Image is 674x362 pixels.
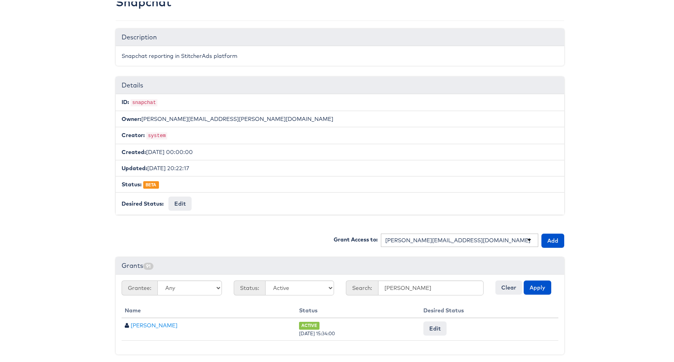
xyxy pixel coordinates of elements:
span: User [125,321,129,327]
span: Grantee: [122,279,157,294]
button: Clear [495,279,522,293]
li: [PERSON_NAME][EMAIL_ADDRESS][PERSON_NAME][DOMAIN_NAME] [116,109,564,126]
button: Edit [423,320,447,334]
div: Grants [116,256,564,273]
th: Name [122,302,296,316]
button: Edit [168,195,192,209]
th: Status [296,302,420,316]
li: [DATE] 00:00:00 [116,142,564,159]
b: Updated: [122,163,147,170]
label: Grant Access to: [334,234,378,242]
div: [PERSON_NAME][EMAIL_ADDRESS][DOMAIN_NAME] [385,235,530,243]
code: snapchat [131,98,157,105]
b: ID: [122,97,129,104]
li: [DATE] 20:22:17 [116,158,564,175]
a: [PERSON_NAME] [131,320,177,327]
span: ACTIVE [299,320,320,328]
span: Search: [346,279,378,294]
b: Desired Status: [122,199,164,206]
b: Status: [122,179,142,186]
b: Created: [122,147,146,154]
span: BETA [143,180,159,187]
th: Desired Status [420,302,558,316]
div: Description [116,27,564,45]
span: Status: [234,279,265,294]
span: [DATE] 15:34:00 [299,329,335,335]
button: Apply [524,279,551,293]
div: Snapchat reporting in StitcherAds platform [116,45,564,64]
span: 91 [143,261,153,268]
code: system [146,131,167,138]
div: Details [116,75,564,93]
button: Add [541,232,564,246]
b: Creator: [122,130,145,137]
b: Owner: [122,114,141,121]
